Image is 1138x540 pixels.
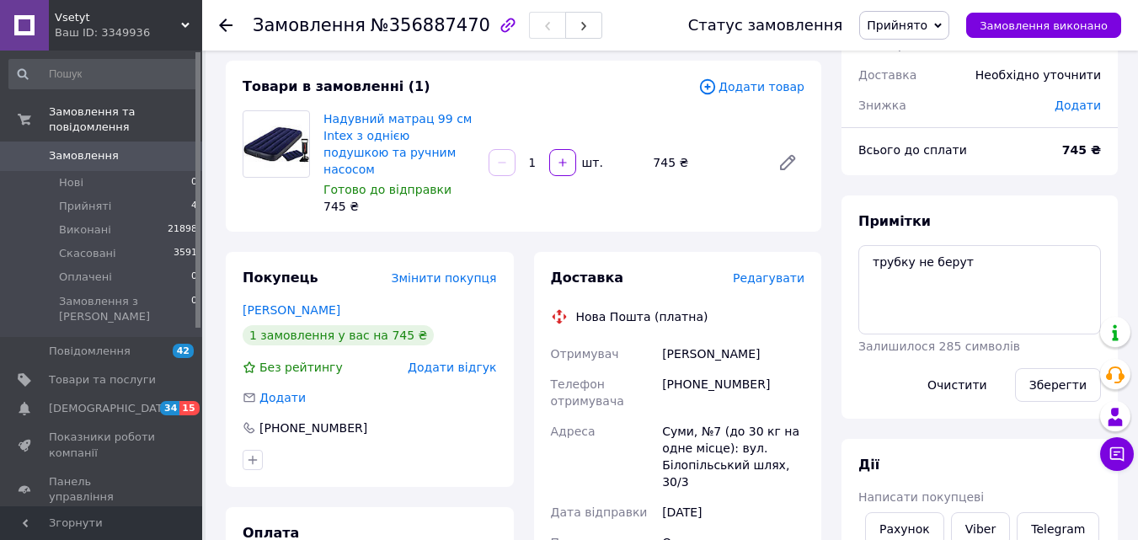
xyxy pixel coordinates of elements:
[243,78,430,94] span: Товари в замовленні (1)
[980,19,1108,32] span: Замовлення виконано
[659,339,808,369] div: [PERSON_NAME]
[858,213,931,229] span: Примітки
[243,303,340,317] a: [PERSON_NAME]
[259,361,343,374] span: Без рейтингу
[59,294,191,324] span: Замовлення з [PERSON_NAME]
[49,372,156,388] span: Товари та послуги
[59,199,111,214] span: Прийняті
[858,245,1101,334] textarea: трубку не берут
[858,38,906,51] span: 1 товар
[49,104,202,135] span: Замовлення та повідомлення
[59,246,116,261] span: Скасовані
[191,175,197,190] span: 0
[858,340,1020,353] span: Залишилося 285 символів
[219,17,232,34] div: Повернутися назад
[551,270,624,286] span: Доставка
[173,344,194,358] span: 42
[659,497,808,527] div: [DATE]
[578,154,605,171] div: шт.
[253,15,366,35] span: Замовлення
[259,391,306,404] span: Додати
[59,222,111,238] span: Виконані
[258,420,369,436] div: [PHONE_NUMBER]
[55,25,202,40] div: Ваш ID: 3349936
[867,19,927,32] span: Прийнято
[965,56,1111,94] div: Необхідно уточнити
[160,401,179,415] span: 34
[1015,368,1101,402] button: Зберегти
[688,17,843,34] div: Статус замовлення
[49,430,156,460] span: Показники роботи компанії
[733,271,804,285] span: Редагувати
[858,457,879,473] span: Дії
[55,10,181,25] span: Vsetyt
[646,151,764,174] div: 745 ₴
[49,344,131,359] span: Повідомлення
[966,13,1121,38] button: Замовлення виконано
[551,377,624,408] span: Телефон отримувача
[1055,99,1101,112] span: Додати
[49,148,119,163] span: Замовлення
[698,78,804,96] span: Додати товар
[858,490,984,504] span: Написати покупцеві
[1100,437,1134,471] button: Чат з покупцем
[168,222,197,238] span: 21898
[551,347,619,361] span: Отримувач
[913,368,1002,402] button: Очистити
[551,505,648,519] span: Дата відправки
[49,474,156,505] span: Панель управління
[8,59,199,89] input: Пошук
[1062,143,1101,157] b: 745 ₴
[174,246,197,261] span: 3591
[59,270,112,285] span: Оплачені
[858,143,967,157] span: Всього до сплати
[191,270,197,285] span: 0
[323,112,472,176] a: Надувний матрац 99 см Intex з однією подушкою та ручним насосом
[408,361,496,374] span: Додати відгук
[49,401,174,416] span: [DEMOGRAPHIC_DATA]
[659,416,808,497] div: Суми, №7 (до 30 кг на одне місце): вул. Білопільський шлях, 30/3
[659,369,808,416] div: [PHONE_NUMBER]
[858,99,906,112] span: Знижка
[371,15,490,35] span: №356887470
[243,115,309,174] img: Надувний матрац 99 см Intex з однією подушкою та ручним насосом
[323,183,451,196] span: Готово до відправки
[572,308,713,325] div: Нова Пошта (платна)
[191,294,197,324] span: 0
[243,325,434,345] div: 1 замовлення у вас на 745 ₴
[191,199,197,214] span: 4
[323,198,475,215] div: 745 ₴
[59,175,83,190] span: Нові
[392,271,497,285] span: Змінити покупця
[771,146,804,179] a: Редагувати
[551,425,596,438] span: Адреса
[243,270,318,286] span: Покупець
[179,401,199,415] span: 15
[858,68,916,82] span: Доставка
